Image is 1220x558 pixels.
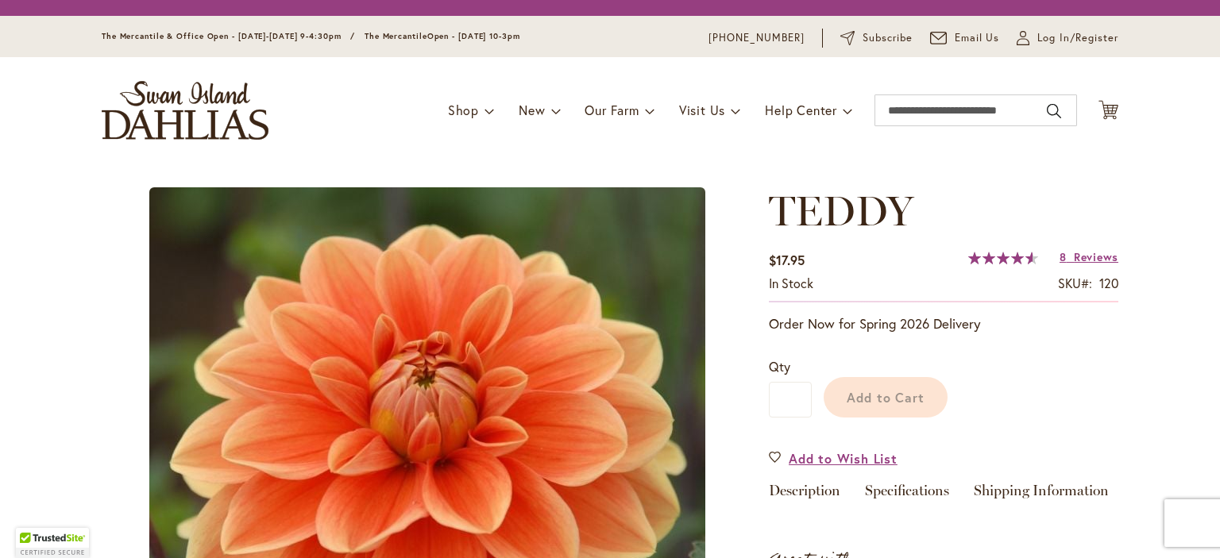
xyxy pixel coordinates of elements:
a: Log In/Register [1017,30,1118,46]
span: Subscribe [863,30,913,46]
a: store logo [102,81,268,140]
span: Log In/Register [1037,30,1118,46]
a: 8 Reviews [1060,249,1118,264]
span: In stock [769,275,813,291]
div: Detailed Product Info [769,483,1118,506]
span: Visit Us [679,102,725,118]
a: Specifications [865,483,949,506]
span: Add to Wish List [789,449,898,468]
span: Reviews [1074,249,1118,264]
div: 92% [968,252,1038,264]
a: Email Us [930,30,1000,46]
span: Shop [448,102,479,118]
span: 8 [1060,249,1067,264]
a: [PHONE_NUMBER] [708,30,805,46]
div: Availability [769,275,813,293]
span: New [519,102,545,118]
a: Description [769,483,840,506]
a: Subscribe [840,30,913,46]
a: Add to Wish List [769,449,898,468]
span: The Mercantile & Office Open - [DATE]-[DATE] 9-4:30pm / The Mercantile [102,31,427,41]
p: Order Now for Spring 2026 Delivery [769,314,1118,333]
strong: SKU [1058,275,1092,291]
span: $17.95 [769,252,805,268]
span: Help Center [765,102,837,118]
span: TEDDY [769,186,913,236]
div: TrustedSite Certified [16,528,89,558]
button: Search [1047,98,1061,124]
span: Qty [769,358,790,375]
div: 120 [1099,275,1118,293]
span: Email Us [955,30,1000,46]
span: Open - [DATE] 10-3pm [427,31,520,41]
span: Our Farm [585,102,639,118]
a: Shipping Information [974,483,1109,506]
